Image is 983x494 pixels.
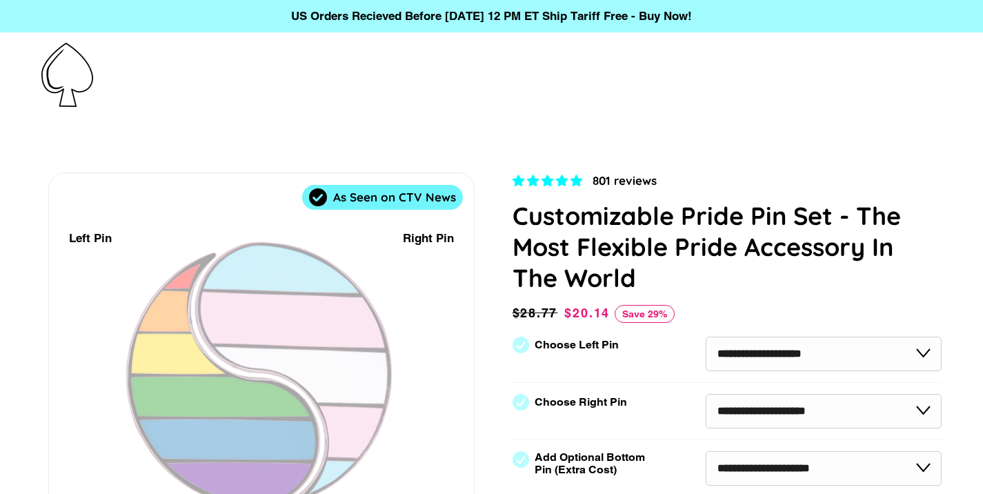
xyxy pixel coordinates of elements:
[535,451,651,476] label: Add Optional Bottom Pin (Extra Cost)
[41,43,93,107] img: Pin-Ace
[403,229,454,248] div: Right Pin
[593,173,657,188] span: 801 reviews
[615,305,675,323] span: Save 29%
[535,396,627,408] label: Choose Right Pin
[513,304,562,323] span: $28.77
[535,339,619,351] label: Choose Left Pin
[513,200,942,293] h1: Customizable Pride Pin Set - The Most Flexible Pride Accessory In The World
[564,306,610,320] span: $20.14
[513,174,586,188] span: 4.83 stars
